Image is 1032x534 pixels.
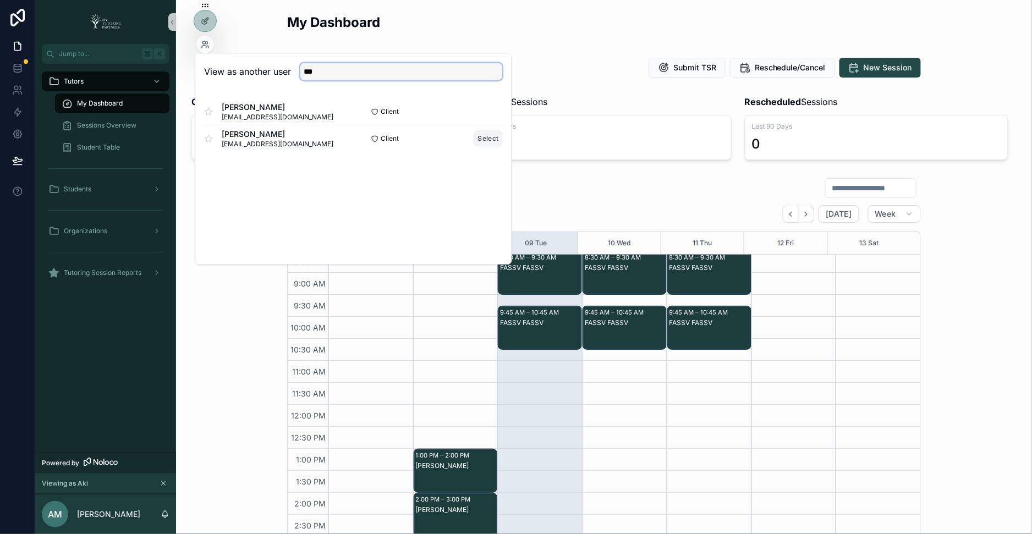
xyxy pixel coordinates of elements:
[777,232,794,254] button: 12 Fri
[381,134,399,143] span: Client
[42,459,79,467] span: Powered by
[498,306,581,349] div: 9:45 AM – 10:45 AMFASSV FASSV
[500,307,562,318] div: 9:45 AM – 10:45 AM
[585,252,644,263] div: 8:30 AM – 9:30 AM
[585,307,646,318] div: 9:45 AM – 10:45 AM
[868,205,921,223] button: Week
[500,252,559,263] div: 8:30 AM – 9:30 AM
[381,107,399,116] span: Client
[204,65,291,78] h2: View as another user
[673,62,716,73] span: Submit TSR
[669,307,731,318] div: 9:45 AM – 10:45 AM
[55,115,169,135] a: Sessions Overview
[292,521,328,530] span: 2:30 PM
[48,508,62,521] span: AM
[291,301,328,310] span: 9:30 AM
[289,367,328,376] span: 11:00 AM
[55,93,169,113] a: My Dashboard
[42,479,88,488] span: Viewing as Aki
[191,95,276,108] span: Sessions
[525,232,547,254] button: 09 Tue
[289,389,328,398] span: 11:30 AM
[416,494,474,505] div: 2:00 PM – 3:00 PM
[693,232,712,254] button: 11 Thu
[416,505,497,514] div: [PERSON_NAME]
[77,99,123,108] span: My Dashboard
[288,433,328,442] span: 12:30 PM
[864,62,912,73] span: New Session
[752,122,1001,131] span: Last 90 Days
[416,461,497,470] div: [PERSON_NAME]
[288,323,328,332] span: 10:00 AM
[222,140,333,148] span: [EMAIL_ADDRESS][DOMAIN_NAME]
[649,58,726,78] button: Submit TSR
[293,477,328,486] span: 1:30 PM
[86,13,125,31] img: App logo
[819,205,859,223] button: [DATE]
[500,263,581,272] div: FASSV FASSV
[55,137,169,157] a: Student Table
[498,251,581,294] div: 8:30 AM – 9:30 AMFASSV FASSV
[42,179,169,199] a: Students
[222,102,333,113] span: [PERSON_NAME]
[669,252,728,263] div: 8:30 AM – 9:30 AM
[416,450,473,461] div: 1:00 PM – 2:00 PM
[222,129,333,140] span: [PERSON_NAME]
[608,232,630,254] button: 10 Wed
[64,185,91,194] span: Students
[755,62,826,73] span: Reschedule/Cancel
[42,71,169,91] a: Tutors
[293,455,328,464] span: 1:00 PM
[64,227,107,235] span: Organizations
[42,221,169,241] a: Organizations
[191,96,239,107] strong: Completed
[35,453,176,473] a: Powered by
[42,263,169,283] a: Tutoring Session Reports
[42,44,169,64] button: Jump to...K
[155,49,164,58] span: K
[222,113,333,122] span: [EMAIL_ADDRESS][DOMAIN_NAME]
[64,77,84,86] span: Tutors
[752,135,761,153] div: 0
[585,263,666,272] div: FASSV FASSV
[783,206,799,223] button: Back
[875,209,896,219] span: Week
[668,251,751,294] div: 8:30 AM – 9:30 AMFASSV FASSV
[839,58,921,78] button: New Session
[291,279,328,288] span: 9:00 AM
[77,121,136,130] span: Sessions Overview
[859,232,879,254] button: 13 Sat
[288,345,328,354] span: 10:30 AM
[799,206,814,223] button: Next
[474,130,503,146] button: Select
[288,411,328,420] span: 12:00 PM
[35,64,176,297] div: scrollable content
[64,268,141,277] span: Tutoring Session Reports
[77,509,140,520] p: [PERSON_NAME]
[500,318,581,327] div: FASSV FASSV
[292,499,328,508] span: 2:00 PM
[745,96,802,107] strong: Rescheduled
[291,257,328,266] span: 8:30 AM
[585,318,666,327] div: FASSV FASSV
[287,13,380,31] h2: My Dashboard
[730,58,835,78] button: Reschedule/Cancel
[668,306,751,349] div: 9:45 AM – 10:45 AMFASSV FASSV
[475,122,724,131] span: Last 90 Days
[826,209,852,219] span: [DATE]
[669,318,750,327] div: FASSV FASSV
[583,251,666,294] div: 8:30 AM – 9:30 AMFASSV FASSV
[669,263,750,272] div: FASSV FASSV
[414,449,497,492] div: 1:00 PM – 2:00 PM[PERSON_NAME]
[77,143,120,152] span: Student Table
[59,49,138,58] span: Jump to...
[583,306,666,349] div: 9:45 AM – 10:45 AMFASSV FASSV
[745,95,838,108] span: Sessions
